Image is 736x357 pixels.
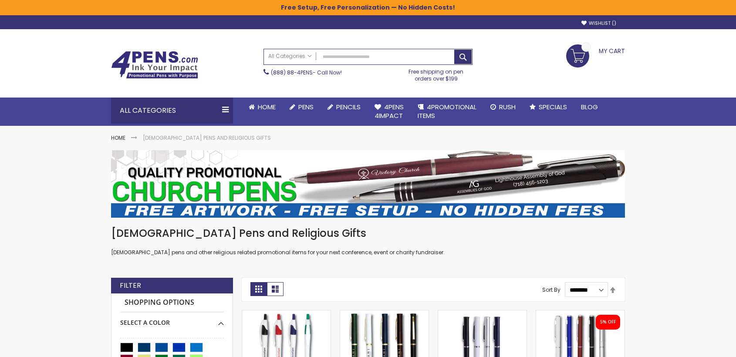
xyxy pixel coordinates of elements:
[242,98,283,117] a: Home
[340,310,429,317] a: Angel Gold Twist Pen
[411,98,483,126] a: 4PROMOTIONALITEMS
[111,98,233,124] div: All Categories
[264,49,316,64] a: All Categories
[258,102,276,111] span: Home
[283,98,321,117] a: Pens
[143,134,271,141] strong: [DEMOGRAPHIC_DATA] Pens and Religious Gifts
[298,102,314,111] span: Pens
[523,98,574,117] a: Specials
[574,98,605,117] a: Blog
[268,53,312,60] span: All Categories
[499,102,516,111] span: Rush
[111,150,625,218] img: Church Pens and Religious Gifts
[581,102,598,111] span: Blog
[120,281,141,290] strong: Filter
[336,102,361,111] span: Pencils
[111,226,625,256] div: [DEMOGRAPHIC_DATA] pens and other religious related promotional items for your next conference, e...
[581,20,616,27] a: Wishlist
[438,310,527,317] a: Angel Silver Twist Pens
[418,102,476,120] span: 4PROMOTIONAL ITEMS
[536,310,625,317] a: Slim Twist Pens
[271,69,313,76] a: (888) 88-4PENS
[111,226,625,240] h1: [DEMOGRAPHIC_DATA] Pens and Religious Gifts
[111,134,125,141] a: Home
[542,286,560,293] label: Sort By
[250,282,267,296] strong: Grid
[111,51,198,79] img: 4Pens Custom Pens and Promotional Products
[242,310,331,317] a: Gripped Slimster Pen
[321,98,368,117] a: Pencils
[271,69,342,76] span: - Call Now!
[400,65,473,82] div: Free shipping on pen orders over $199
[120,293,224,312] strong: Shopping Options
[600,319,616,325] div: 5% OFF
[483,98,523,117] a: Rush
[368,98,411,126] a: 4Pens4impact
[375,102,404,120] span: 4Pens 4impact
[539,102,567,111] span: Specials
[120,312,224,327] div: Select A Color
